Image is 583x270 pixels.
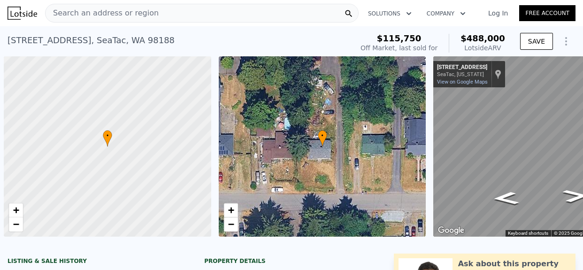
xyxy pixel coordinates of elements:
span: $488,000 [460,33,505,43]
a: Free Account [519,5,575,21]
div: Off Market, last sold for [361,43,437,53]
div: SeaTac, [US_STATE] [437,71,487,77]
img: Lotside [8,7,37,20]
span: • [318,131,327,140]
a: Show location on map [495,69,501,79]
span: + [13,204,19,216]
span: − [13,218,19,230]
button: Keyboard shortcuts [508,230,548,237]
div: [STREET_ADDRESS] , SeaTac , WA 98188 [8,34,175,47]
div: Property details [204,257,378,265]
a: Zoom out [9,217,23,231]
a: Open this area in Google Maps (opens a new window) [436,224,467,237]
a: View on Google Maps [437,79,488,85]
span: − [228,218,234,230]
div: Lotside ARV [460,43,505,53]
span: + [228,204,234,216]
a: Zoom out [224,217,238,231]
button: Solutions [361,5,419,22]
span: Search an address or region [46,8,159,19]
path: Go West, S 172nd St [482,189,530,208]
div: • [103,130,112,147]
img: Google [436,224,467,237]
span: $115,750 [377,33,422,43]
div: Ask about this property [458,258,559,270]
button: Company [419,5,473,22]
a: Zoom in [224,203,238,217]
div: LISTING & SALE HISTORY [8,257,182,267]
a: Log In [477,8,519,18]
span: • [103,131,112,140]
a: Zoom in [9,203,23,217]
button: Show Options [557,32,575,51]
div: • [318,130,327,147]
div: [STREET_ADDRESS] [437,64,487,71]
button: SAVE [520,33,553,50]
